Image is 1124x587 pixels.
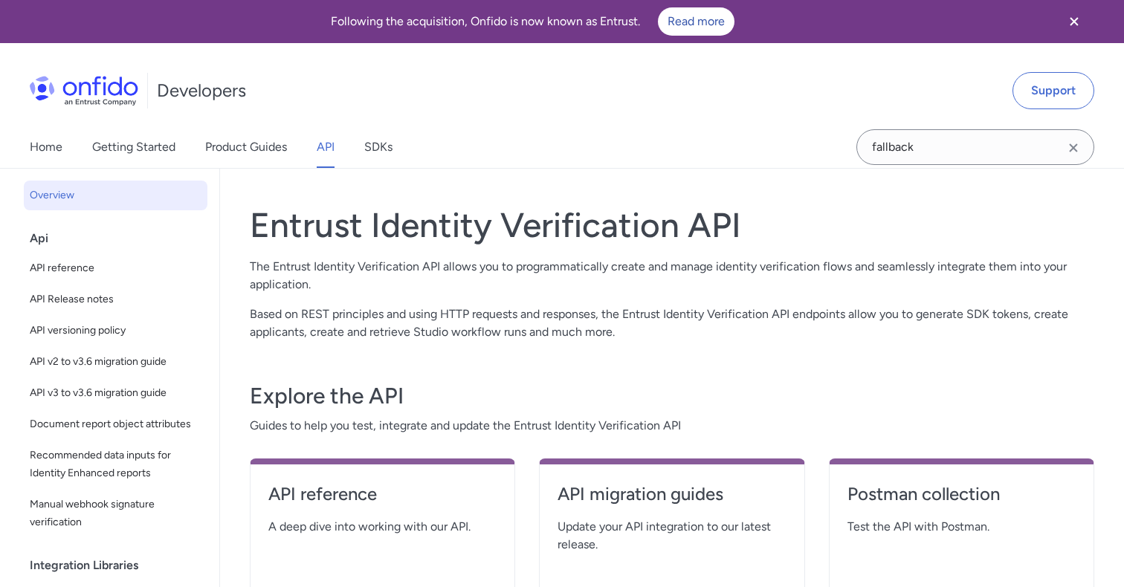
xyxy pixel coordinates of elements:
[856,129,1094,165] input: Onfido search input field
[30,76,138,106] img: Onfido Logo
[24,316,207,346] a: API versioning policy
[268,482,497,518] a: API reference
[658,7,734,36] a: Read more
[205,126,287,168] a: Product Guides
[30,291,201,308] span: API Release notes
[250,204,1094,246] h1: Entrust Identity Verification API
[558,518,786,554] span: Update your API integration to our latest release.
[24,181,207,210] a: Overview
[30,224,213,253] div: Api
[30,187,201,204] span: Overview
[250,305,1094,341] p: Based on REST principles and using HTTP requests and responses, the Entrust Identity Verification...
[30,447,201,482] span: Recommended data inputs for Identity Enhanced reports
[268,518,497,536] span: A deep dive into working with our API.
[24,285,207,314] a: API Release notes
[18,7,1047,36] div: Following the acquisition, Onfido is now known as Entrust.
[250,381,1094,411] h3: Explore the API
[30,496,201,531] span: Manual webhook signature verification
[92,126,175,168] a: Getting Started
[30,353,201,371] span: API v2 to v3.6 migration guide
[24,409,207,439] a: Document report object attributes
[30,322,201,340] span: API versioning policy
[24,490,207,537] a: Manual webhook signature verification
[1065,139,1082,157] svg: Clear search field button
[30,259,201,277] span: API reference
[157,79,246,103] h1: Developers
[1012,72,1094,109] a: Support
[364,126,393,168] a: SDKs
[24,347,207,377] a: API v2 to v3.6 migration guide
[250,258,1094,293] p: The Entrust Identity Verification API allows you to programmatically create and manage identity v...
[1047,3,1102,40] button: Close banner
[268,482,497,506] h4: API reference
[24,378,207,408] a: API v3 to v3.6 migration guide
[30,126,62,168] a: Home
[317,126,335,168] a: API
[558,482,786,506] h4: API migration guides
[30,384,201,402] span: API v3 to v3.6 migration guide
[24,441,207,488] a: Recommended data inputs for Identity Enhanced reports
[558,482,786,518] a: API migration guides
[847,482,1076,506] h4: Postman collection
[847,482,1076,518] a: Postman collection
[1065,13,1083,30] svg: Close banner
[30,551,213,580] div: Integration Libraries
[24,253,207,283] a: API reference
[847,518,1076,536] span: Test the API with Postman.
[250,417,1094,435] span: Guides to help you test, integrate and update the Entrust Identity Verification API
[30,415,201,433] span: Document report object attributes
